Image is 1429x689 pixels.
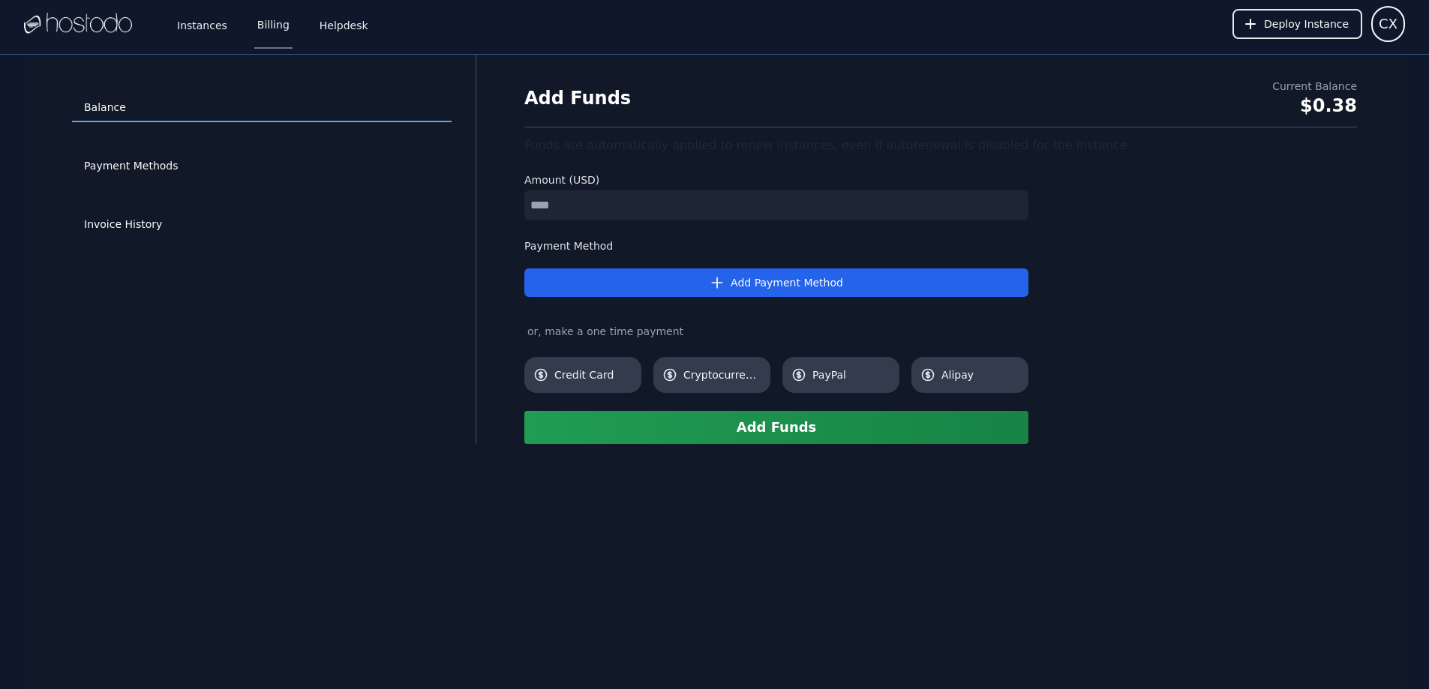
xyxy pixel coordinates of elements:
div: Current Balance [1272,79,1357,94]
span: Deploy Instance [1264,16,1349,31]
div: $0.38 [1272,94,1357,118]
div: or, make a one time payment [524,324,1028,339]
span: Alipay [941,367,1019,382]
label: Amount (USD) [524,172,1028,187]
button: Add Payment Method [524,268,1028,297]
button: Add Funds [524,411,1028,444]
h1: Add Funds [524,86,631,110]
button: Deploy Instance [1232,9,1362,39]
span: PayPal [812,367,890,382]
div: Funds are automatically applied to renew instances, even if autorenewal is disabled for the insta... [524,136,1357,154]
a: Invoice History [72,211,452,239]
img: Logo [24,13,132,35]
span: CX [1379,13,1397,34]
label: Payment Method [524,238,1028,253]
span: Credit Card [554,367,632,382]
a: Payment Methods [72,152,452,181]
a: Balance [72,94,452,122]
button: User menu [1371,6,1405,42]
span: Cryptocurrency [683,367,761,382]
